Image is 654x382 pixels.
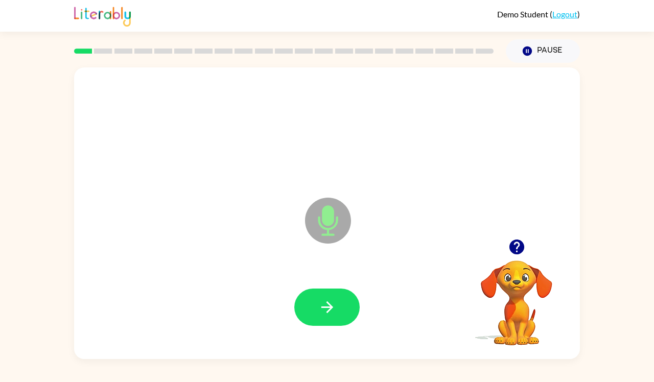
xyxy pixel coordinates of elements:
img: Literably [74,4,131,27]
button: Pause [506,39,580,63]
video: Your browser must support playing .mp4 files to use Literably. Please try using another browser. [465,245,568,347]
div: ( ) [497,9,580,19]
span: Demo Student [497,9,550,19]
a: Logout [552,9,577,19]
